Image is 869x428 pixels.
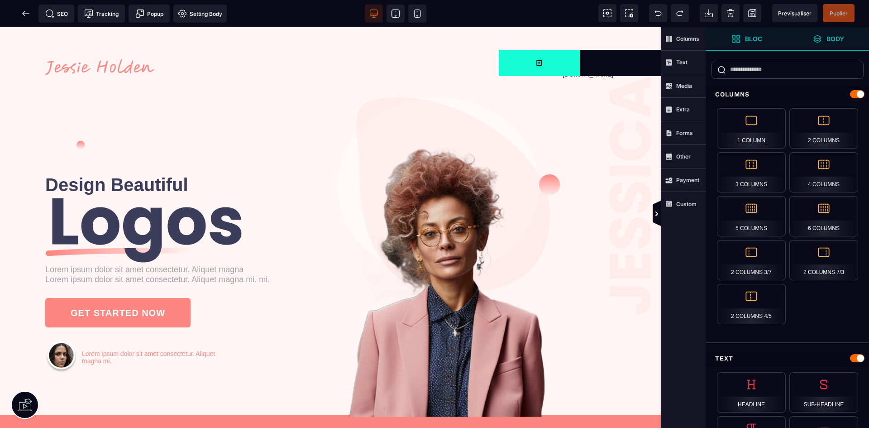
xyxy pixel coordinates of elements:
[676,106,690,113] strong: Extra
[82,321,224,340] text: Lorem ipsum dolor sit amet consectetur. Aliquet magna mi.
[717,196,786,236] div: 5 Columns
[45,9,68,18] span: SEO
[788,27,869,51] span: Open Layer Manager
[676,82,692,89] strong: Media
[499,23,580,49] span: Open Blocks
[717,108,786,149] div: 1 Column
[706,350,869,367] div: Text
[789,152,858,192] div: 4 Columns
[45,314,77,346] img: 9563c74daac0dde64791e2d68d25dc8a_Ellipse_1_(1).png
[778,10,812,17] span: Previsualiser
[772,4,817,22] span: Preview
[676,35,699,42] strong: Columns
[178,9,222,18] span: Setting Body
[45,236,330,260] text: Lorem ipsum dolor sit amet consectetur. Aliquet magna Lorem ipsum dolor sit amet consectetur. Ali...
[789,240,858,280] div: 2 Columns 7/3
[84,9,119,18] span: Tracking
[676,201,697,207] strong: Custom
[717,152,786,192] div: 3 Columns
[706,86,869,103] div: Columns
[620,4,638,22] span: Screenshot
[45,171,245,236] img: 05d724f234212e55da7924eda8ae7c21_Group_12.png
[598,4,616,22] span: View components
[830,10,848,17] span: Publier
[45,32,154,48] img: 7846bf60b50d1368bc4f2c111ceec227_logo.png
[717,284,786,324] div: 2 Columns 4/5
[745,35,762,42] strong: Bloc
[717,372,786,413] div: Headline
[676,177,699,183] strong: Payment
[789,372,858,413] div: Sub-Headline
[45,144,330,171] text: Design Beautiful
[717,240,786,280] div: 2 Columns 3/7
[826,35,844,42] strong: Body
[789,108,858,149] div: 2 Columns
[676,59,688,66] strong: Text
[330,105,545,390] img: 8847f0da470f36bb7bd186477dc7e0e6_image_1_(3).png
[676,130,693,136] strong: Forms
[45,271,191,300] button: GET STARTED NOW
[706,27,788,51] span: Open Blocks
[676,153,691,160] strong: Other
[135,9,163,18] span: Popup
[789,196,858,236] div: 6 Columns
